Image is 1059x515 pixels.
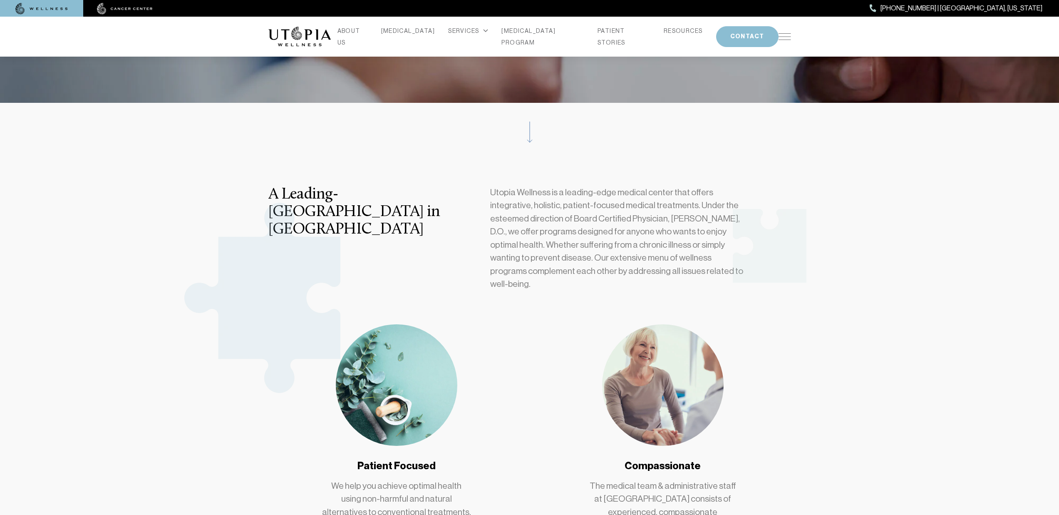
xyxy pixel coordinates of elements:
a: ABOUT US [337,25,368,48]
a: PATIENT STORIES [598,25,650,48]
img: Patient Focused [336,324,457,446]
p: Utopia Wellness is a leading-edge medical center that offers integrative, holistic, patient-focus... [490,186,748,291]
img: decoration [184,203,340,393]
a: [MEDICAL_DATA] [381,25,435,37]
span: [PHONE_NUMBER] | [GEOGRAPHIC_DATA], [US_STATE] [880,3,1042,14]
button: CONTACT [716,26,779,47]
img: decoration [733,209,806,283]
h3: A Leading-[GEOGRAPHIC_DATA] in [GEOGRAPHIC_DATA] [268,186,462,239]
a: RESOURCES [664,25,703,37]
img: Compassionate [602,324,724,446]
h4: Compassionate [625,459,701,473]
a: [PHONE_NUMBER] | [GEOGRAPHIC_DATA], [US_STATE] [870,3,1042,14]
a: [MEDICAL_DATA] PROGRAM [501,25,584,48]
img: icon-hamburger [779,33,791,40]
img: cancer center [97,3,153,15]
div: SERVICES [448,25,488,37]
img: logo [268,27,331,47]
img: wellness [15,3,68,15]
h4: Patient Focused [357,459,436,473]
